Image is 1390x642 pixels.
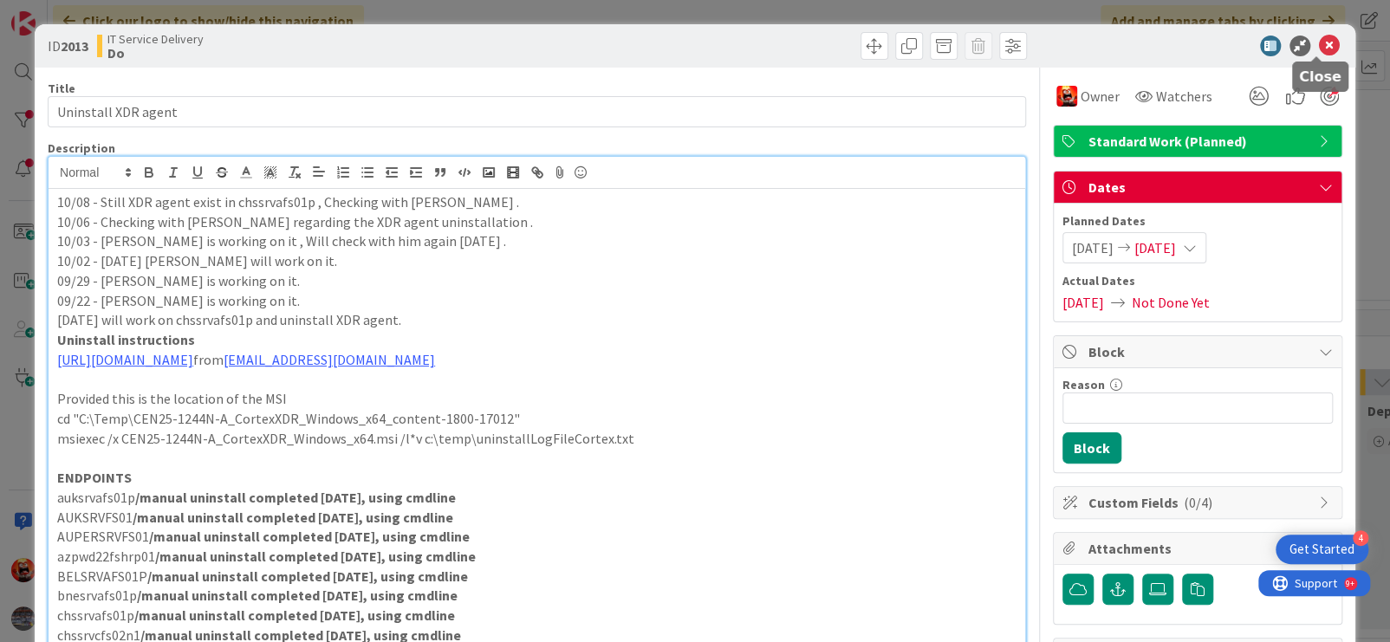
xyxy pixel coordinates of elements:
[1062,432,1121,464] button: Block
[1088,492,1310,513] span: Custom Fields
[1088,177,1310,198] span: Dates
[48,81,75,96] label: Title
[57,291,1017,311] p: 09/22 - [PERSON_NAME] is working on it.
[155,548,476,565] strong: /manual uninstall completed [DATE], using cmdline
[57,251,1017,271] p: 10/02 - [DATE] [PERSON_NAME] will work on it.
[57,350,1017,370] p: from
[1289,541,1354,558] div: Get Started
[57,331,195,348] strong: Uninstall instructions
[1184,494,1212,511] span: ( 0/4 )
[61,37,88,55] b: 2013
[57,586,1017,606] p: bnesrvafs01p
[1062,272,1333,290] span: Actual Dates
[107,46,204,60] b: Do
[57,527,1017,547] p: AUPERSRVFS01
[57,310,1017,330] p: [DATE] will work on chssrvafs01p and uninstall XDR agent.
[1056,86,1077,107] img: VN
[134,606,455,624] strong: /manual uninstall completed [DATE], using cmdline
[1353,530,1368,546] div: 4
[1062,212,1333,230] span: Planned Dates
[1062,292,1104,313] span: [DATE]
[57,409,1017,429] p: cd "C:\Temp\CEN25-1244N-A_CortexXDR_Windows_x64_content-1800-17012"
[57,469,132,486] strong: ENDPOINTS
[224,351,435,368] a: [EMAIL_ADDRESS][DOMAIN_NAME]
[57,192,1017,212] p: 10/08 - Still XDR agent exist in chssrvafs01p , Checking with [PERSON_NAME] .
[1132,292,1210,313] span: Not Done Yet
[1299,68,1341,85] h5: Close
[57,429,1017,449] p: msiexec /x CEN25-1244N-A_CortexXDR_Windows_x64.msi /l*v c:\temp\uninstallLogFileCortex.txt
[1062,377,1105,392] label: Reason
[1088,341,1310,362] span: Block
[1276,535,1368,564] div: Open Get Started checklist, remaining modules: 4
[133,509,453,526] strong: /manual uninstall completed [DATE], using cmdline
[137,587,458,604] strong: /manual uninstall completed [DATE], using cmdline
[57,212,1017,232] p: 10/06 - Checking with [PERSON_NAME] regarding the XDR agent uninstallation .
[57,547,1017,567] p: azpwd22fshrp01
[88,7,96,21] div: 9+
[48,36,88,56] span: ID
[1156,86,1212,107] span: Watchers
[147,567,468,585] strong: /manual uninstall completed [DATE], using cmdline
[57,231,1017,251] p: 10/03 - [PERSON_NAME] is working on it , Will check with him again [DATE] .
[1072,237,1114,258] span: [DATE]
[57,389,1017,409] p: Provided this is the location of the MSI
[1081,86,1120,107] span: Owner
[1088,131,1310,152] span: Standard Work (Planned)
[57,508,1017,528] p: AUKSRVFS01
[1134,237,1176,258] span: [DATE]
[57,351,193,368] a: [URL][DOMAIN_NAME]
[149,528,470,545] strong: /manual uninstall completed [DATE], using cmdline
[36,3,79,23] span: Support
[1088,538,1310,559] span: Attachments
[135,489,456,506] strong: /manual uninstall completed [DATE], using cmdline
[57,606,1017,626] p: chssrvafs01p
[57,567,1017,587] p: BELSRVAFS01P
[57,488,1017,508] p: auksrvafs01p
[107,32,204,46] span: IT Service Delivery
[48,140,115,156] span: Description
[57,271,1017,291] p: 09/29 - [PERSON_NAME] is working on it.
[48,96,1026,127] input: type card name here...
